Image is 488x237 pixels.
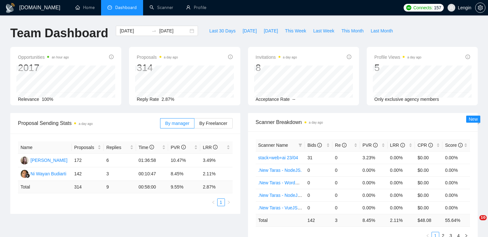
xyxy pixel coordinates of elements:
td: Total [256,214,305,226]
img: NB [21,156,29,164]
td: 0.00% [442,189,470,201]
span: Proposal Sending Stats [18,119,160,127]
div: 314 [137,62,178,74]
td: 0 [332,201,360,214]
td: 01:36:58 [136,154,168,167]
span: This Week [285,27,306,34]
td: 314 [72,181,104,193]
span: info-circle [373,143,378,147]
li: 1 [217,198,225,206]
span: LRR [390,143,405,148]
td: $0.00 [415,201,442,214]
td: 0 [305,176,332,189]
span: Only exclusive agency members [374,97,439,102]
img: NW [21,170,29,178]
span: dashboard [107,5,112,10]
td: Total [18,181,72,193]
span: info-circle [347,55,351,59]
span: left [211,200,215,204]
span: By Freelancer [199,121,227,126]
td: 0.00% [442,164,470,176]
span: This Month [341,27,364,34]
button: left [210,198,217,206]
a: stack+web+ai 23/04 [258,155,298,160]
span: Reply Rate [137,97,159,102]
td: $0.00 [415,151,442,164]
span: Relevance [18,97,39,102]
span: to [151,28,157,33]
time: a day ago [79,122,93,126]
td: 0.00% [442,201,470,214]
span: By manager [165,121,189,126]
span: info-circle [181,145,186,149]
span: info-circle [317,143,322,147]
div: Ni Wayan Budiarti [30,170,66,177]
li: Previous Page [210,198,217,206]
span: info-circle [466,55,470,59]
td: 0.00% [360,164,388,176]
span: [DATE] [264,27,278,34]
td: 2.11 % [388,214,415,226]
span: info-circle [213,145,218,149]
span: Last 30 Days [209,27,235,34]
td: 0.00% [360,176,388,189]
td: 55.64 % [442,214,470,226]
h1: Team Dashboard [10,26,108,41]
img: gigradar-bm.png [25,173,30,178]
th: Proposals [72,141,104,154]
td: 9 [104,181,136,193]
td: 0 [332,164,360,176]
iframe: Intercom live chat [466,215,482,231]
td: 0.00% [388,176,415,189]
td: 0.00% [388,164,415,176]
span: Score [445,143,462,148]
button: [DATE] [260,26,281,36]
button: [DATE] [239,26,260,36]
td: 8.45 % [360,214,388,226]
span: 157 [434,4,441,11]
td: 3 [332,214,360,226]
button: Last Month [367,26,396,36]
td: 142 [72,167,104,181]
a: 1 [218,199,225,206]
td: 0 [332,189,360,201]
span: info-circle [109,55,114,59]
button: Last Week [310,26,338,36]
td: $ 48.08 [415,214,442,226]
span: info-circle [458,143,463,147]
td: 00:10:47 [136,167,168,181]
button: right [225,198,233,206]
span: Invitations [256,53,297,61]
span: Time [139,145,154,150]
span: Last Month [371,27,393,34]
td: 0 [305,164,332,176]
span: info-circle [150,145,154,149]
td: 0.00% [442,151,470,164]
span: Connects: [413,4,432,11]
div: 5 [374,62,422,74]
time: an hour ago [52,56,69,59]
td: 0.00% [360,201,388,214]
div: 2017 [18,62,69,74]
span: Acceptance Rate [256,97,290,102]
input: End date [159,27,188,34]
span: Scanner Name [258,143,288,148]
a: setting [475,5,485,10]
a: .New Taras - WordPress with symbols [258,180,334,185]
img: upwork-logo.png [406,5,411,10]
button: This Week [281,26,310,36]
span: Proposals [74,144,96,151]
td: 142 [305,214,332,226]
th: Name [18,141,72,154]
td: 10.47% [168,154,200,167]
td: 0 [305,201,332,214]
a: NWNi Wayan Budiarti [21,171,66,176]
td: 0 [332,176,360,189]
span: swap-right [151,28,157,33]
td: 0.00% [442,176,470,189]
td: 0.00% [388,151,415,164]
span: filter [298,143,302,147]
td: $0.00 [415,176,442,189]
a: userProfile [186,5,206,10]
span: Last Week [313,27,334,34]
